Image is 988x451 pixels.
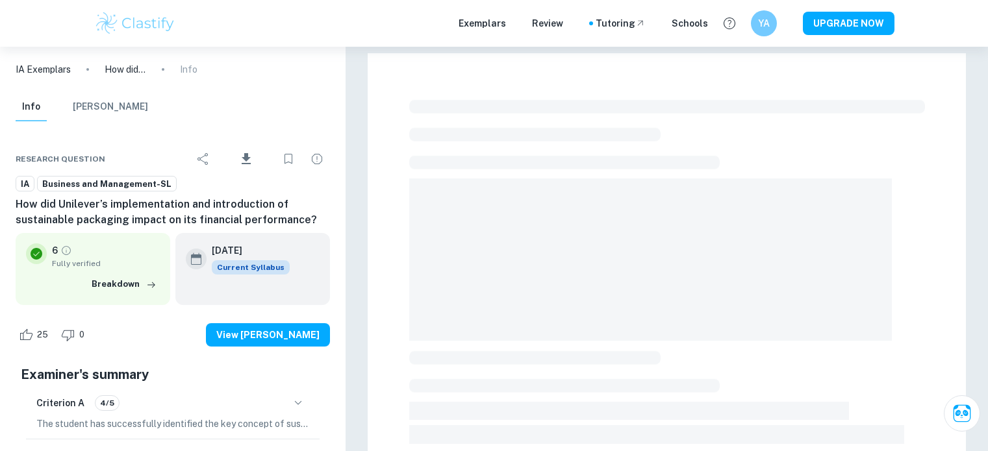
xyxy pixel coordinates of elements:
p: Exemplars [459,16,506,30]
span: IA [16,178,34,191]
button: UPGRADE NOW [803,12,894,35]
button: Help and Feedback [718,12,741,34]
span: 4/5 [95,397,119,409]
a: IA Exemplars [16,62,71,77]
a: Schools [672,16,708,30]
div: Like [16,324,55,345]
a: Tutoring [596,16,646,30]
p: 6 [52,243,58,258]
span: 25 [30,328,55,341]
p: Review [532,16,563,30]
button: Info [16,93,47,121]
span: Research question [16,153,105,165]
p: How did Unilever’s implementation and introduction of sustainable packaging impact on its financi... [105,62,146,77]
a: Business and Management-SL [37,176,177,192]
span: Business and Management-SL [38,178,176,191]
a: IA [16,176,34,192]
button: [PERSON_NAME] [73,93,148,121]
button: YA [751,10,777,36]
button: Breakdown [88,274,160,294]
span: Fully verified [52,258,160,269]
div: Dislike [58,324,92,345]
span: Current Syllabus [212,260,290,274]
h6: How did Unilever’s implementation and introduction of sustainable packaging impact on its financi... [16,197,330,228]
img: Clastify logo [94,10,177,36]
h6: YA [756,16,771,30]
h6: [DATE] [212,243,279,258]
button: Ask Clai [944,395,980,432]
p: Info [180,62,197,77]
div: Download [219,142,273,176]
div: Report issue [304,146,330,172]
h6: Criterion A [36,396,84,410]
a: Grade fully verified [60,245,72,256]
span: 0 [72,328,92,341]
div: This exemplar is based on the current syllabus. Feel free to refer to it for inspiration/ideas wh... [212,260,290,274]
h5: Examiner's summary [21,365,325,384]
div: Bookmark [275,146,301,172]
div: Share [190,146,216,172]
button: View [PERSON_NAME] [206,323,330,347]
p: The student has successfully identified the key concept of sustainability in their work, which is... [36,417,309,431]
